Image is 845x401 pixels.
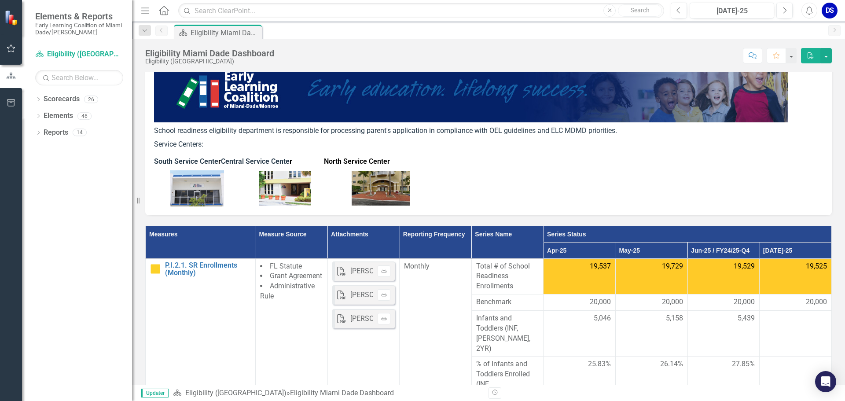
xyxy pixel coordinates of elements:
img: Caution [150,264,161,274]
div: Monthly [404,261,467,272]
span: 25.83% [588,359,611,369]
button: DS [822,3,838,18]
div: Eligibility Miami Dade Dashboard [145,48,274,58]
td: Double-Click to Edit [687,311,760,357]
div: 14 [73,129,87,136]
span: 5,046 [594,313,611,324]
div: 26 [84,96,98,103]
td: Double-Click to Edit [544,294,616,311]
td: Double-Click to Edit [544,311,616,357]
span: 26.14% [660,359,683,369]
div: [DATE]-25 [693,6,771,16]
span: Service Centers: [154,140,203,148]
button: Search [618,4,662,17]
span: Search [631,7,650,14]
span: Administrative Rule [260,282,315,300]
div: Open Intercom Messenger [815,371,836,392]
td: Double-Click to Edit [687,258,760,294]
div: [PERSON_NAME] ELC- [DATE] Recap.pdf [350,290,474,300]
span: Infants and Toddlers (INF, [PERSON_NAME], 2YR) [476,313,539,353]
div: [PERSON_NAME] ELC- [DATE] Recap.pdf [350,314,474,324]
span: Updater [141,389,169,397]
span: r [218,157,221,166]
div: Eligibility Miami Dade Dashboard [191,27,260,38]
a: P.I.2.1. SR Enrollments (Monthly) [165,261,251,277]
img: Boq6CwCQOex5DFfkyUdXyzkUcjnkc9mUcjlBMZCPofMXD14nsp9CIgCim28n4KHYChY1OvwfF7PZ1LPzGdVoHBJy2S7zjA1T7... [352,171,410,206]
td: Double-Click to Edit [687,294,760,311]
div: Eligibility ([GEOGRAPHIC_DATA]) [145,58,274,65]
td: Double-Click to Edit [544,258,616,294]
div: » [173,388,482,398]
td: Double-Click to Edit [616,294,688,311]
a: Reports [44,128,68,138]
span: 19,537 [590,261,611,272]
img: 9ff+H86+knWt+9b3gAAAABJRU5ErkJggg== [170,170,224,206]
img: EUEX+d9o5Y0paotYbwAAAABJRU5ErkJggg== [259,171,311,206]
span: 19,729 [662,261,683,272]
div: [PERSON_NAME] ELC-[DATE] Recap [350,266,460,276]
span: 20,000 [806,297,827,307]
a: Eligibility ([GEOGRAPHIC_DATA]) [35,49,123,59]
td: Double-Click to Edit [760,258,832,294]
strong: r North Service Center [290,157,390,166]
img: BlueWELS [154,56,788,122]
span: 20,000 [662,297,683,307]
button: [DATE]-25 [690,3,774,18]
td: Double-Click to Edit [760,311,832,357]
td: Double-Click to Edit [616,311,688,357]
span: 5,158 [666,313,683,324]
td: Double-Click to Edit [616,258,688,294]
span: Elements & Reports [35,11,123,22]
span: Grant Agreement [270,272,322,280]
span: 20,000 [590,297,611,307]
span: 27.85% [732,359,755,369]
div: 46 [77,112,92,120]
span: Total # of School Readiness Enrollments [476,261,539,292]
a: Eligibility ([GEOGRAPHIC_DATA]) [185,389,287,397]
a: Scorecards [44,94,80,104]
span: 19,525 [806,261,827,272]
span: 19,529 [734,261,755,272]
small: Early Learning Coalition of Miami Dade/[PERSON_NAME] [35,22,123,36]
td: Double-Click to Edit [760,294,832,311]
span: 5,439 [738,313,755,324]
span: 20,000 [734,297,755,307]
div: Eligibility Miami Dade Dashboard [290,389,394,397]
span: Benchmark [476,297,539,307]
span: FL Statute [270,262,302,270]
strong: South Service Cente Central Service Cente [154,157,290,166]
img: ClearPoint Strategy [4,10,20,26]
span: School readiness eligibility department is responsible for processing parent's application in com... [154,126,617,135]
input: Search ClearPoint... [178,3,664,18]
a: Elements [44,111,73,121]
input: Search Below... [35,70,123,85]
